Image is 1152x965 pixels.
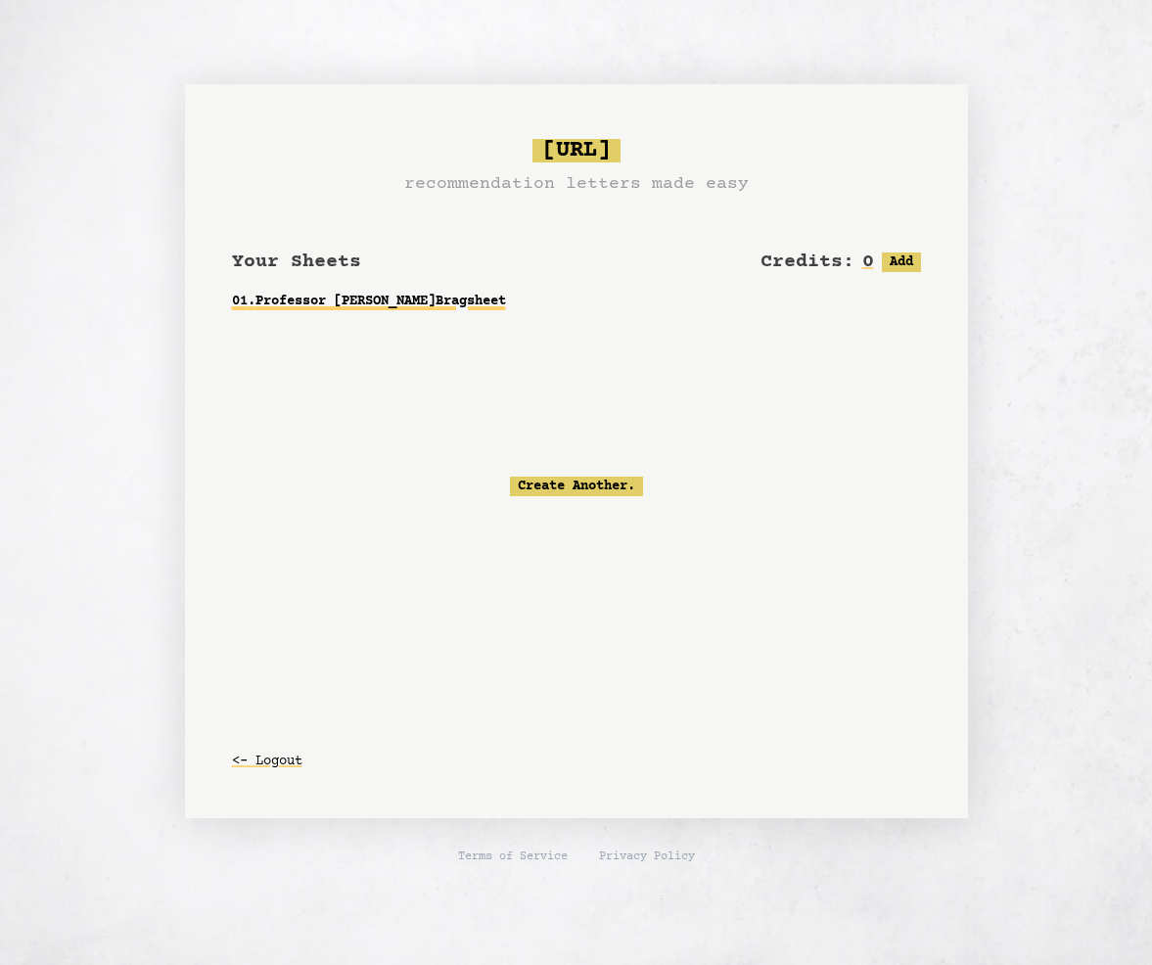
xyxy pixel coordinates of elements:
span: Your Sheets [232,251,361,273]
h2: 0 [862,249,874,276]
a: Create Another. [510,477,643,496]
span: [URL] [532,139,621,162]
a: Terms of Service [458,850,568,865]
a: Privacy Policy [599,850,695,865]
button: Add [882,253,921,272]
h3: recommendation letters made easy [404,170,749,198]
button: <- Logout [232,744,302,779]
h2: Credits: [760,249,854,276]
a: 01.Professor [PERSON_NAME]Bragsheet [232,284,921,319]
